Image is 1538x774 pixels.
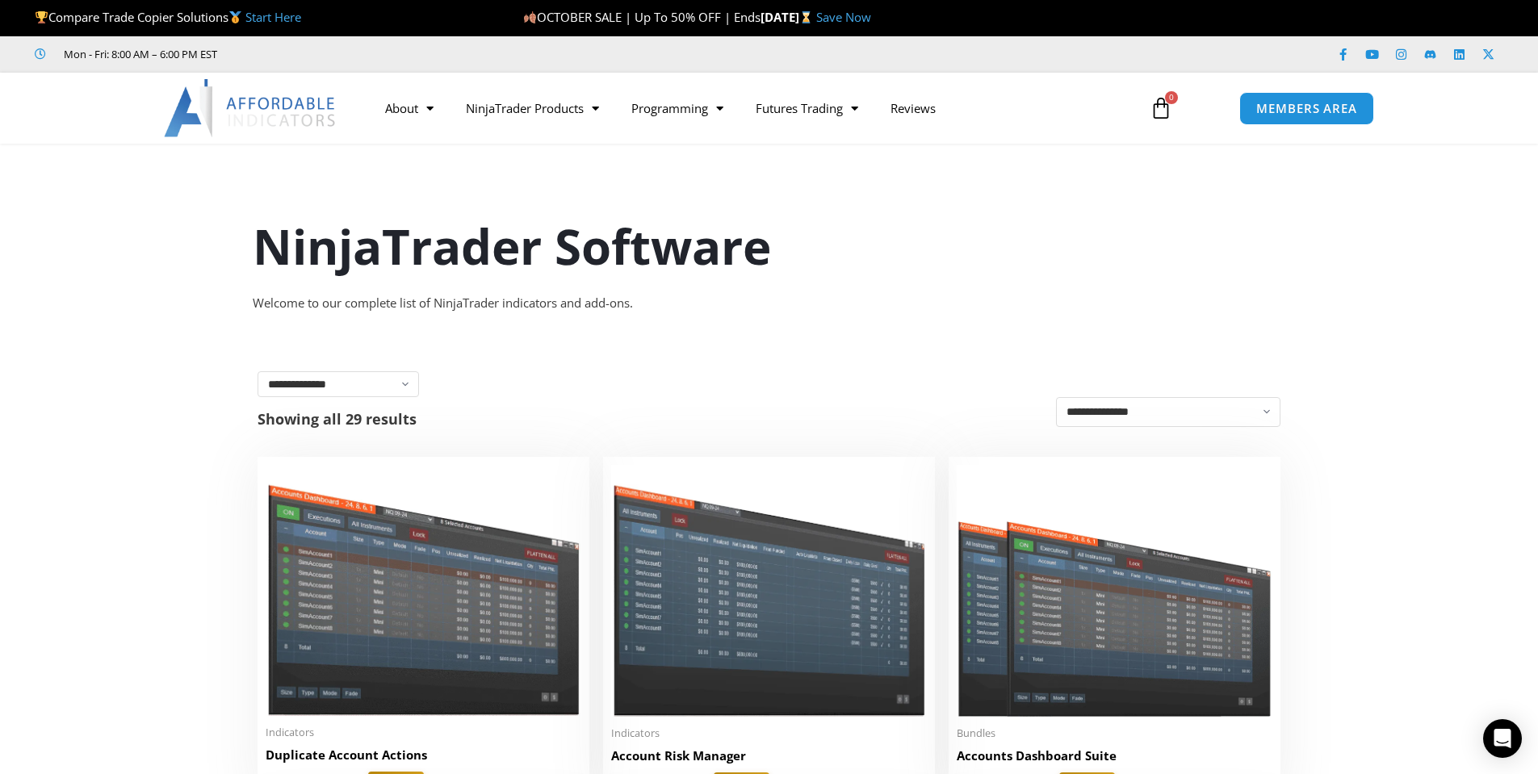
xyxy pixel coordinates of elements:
[1165,91,1178,104] span: 0
[266,465,581,716] img: Duplicate Account Actions
[450,90,615,127] a: NinjaTrader Products
[253,212,1286,280] h1: NinjaTrader Software
[266,747,581,764] h2: Duplicate Account Actions
[240,46,482,62] iframe: Customer reviews powered by Trustpilot
[957,465,1272,717] img: Accounts Dashboard Suite
[266,747,581,772] a: Duplicate Account Actions
[524,11,536,23] img: 🍂
[164,79,337,137] img: LogoAI | Affordable Indicators – NinjaTrader
[35,9,301,25] span: Compare Trade Copier Solutions
[816,9,871,25] a: Save Now
[266,726,581,739] span: Indicators
[1256,103,1357,115] span: MEMBERS AREA
[369,90,1131,127] nav: Menu
[229,11,241,23] img: 🥇
[800,11,812,23] img: ⌛
[611,726,927,740] span: Indicators
[1125,85,1196,132] a: 0
[740,90,874,127] a: Futures Trading
[761,9,816,25] strong: [DATE]
[957,747,1272,772] a: Accounts Dashboard Suite
[1239,92,1374,125] a: MEMBERS AREA
[523,9,761,25] span: OCTOBER SALE | Up To 50% OFF | Ends
[957,726,1272,740] span: Bundles
[611,747,927,772] a: Account Risk Manager
[611,747,927,764] h2: Account Risk Manager
[258,412,417,426] p: Showing all 29 results
[36,11,48,23] img: 🏆
[611,465,927,716] img: Account Risk Manager
[874,90,952,127] a: Reviews
[1056,397,1280,427] select: Shop order
[369,90,450,127] a: About
[60,44,217,64] span: Mon - Fri: 8:00 AM – 6:00 PM EST
[957,747,1272,764] h2: Accounts Dashboard Suite
[253,292,1286,315] div: Welcome to our complete list of NinjaTrader indicators and add-ons.
[245,9,301,25] a: Start Here
[615,90,740,127] a: Programming
[1483,719,1522,758] div: Open Intercom Messenger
